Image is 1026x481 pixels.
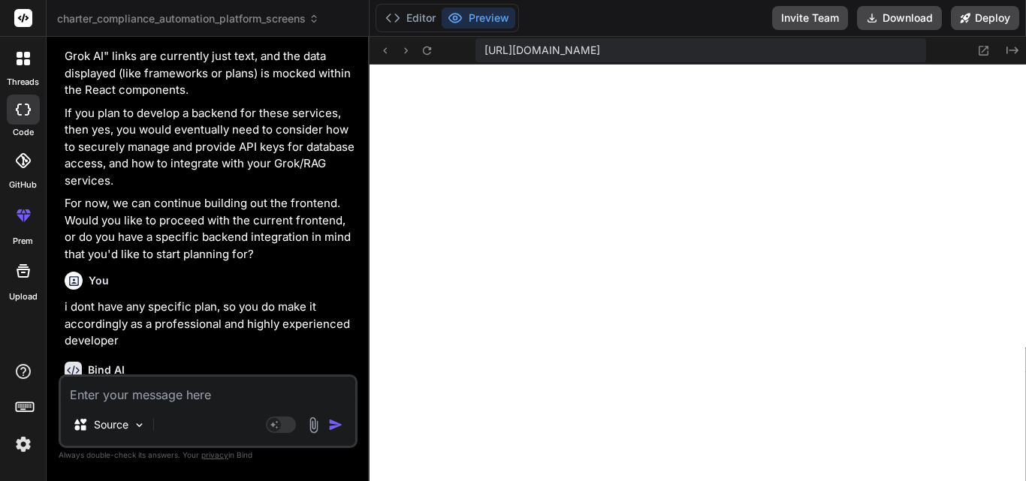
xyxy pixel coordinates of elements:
[201,450,228,459] span: privacy
[9,179,37,191] label: GitHub
[442,8,515,29] button: Preview
[7,76,39,89] label: threads
[133,419,146,431] img: Pick Models
[89,273,109,288] h6: You
[857,6,942,30] button: Download
[379,8,442,29] button: Editor
[951,6,1019,30] button: Deploy
[305,416,322,434] img: attachment
[57,11,319,26] span: charter_compliance_automation_platform_screens
[13,126,34,139] label: code
[59,448,358,462] p: Always double-check its answers. Your in Bind
[11,431,36,457] img: settings
[65,105,355,190] p: If you plan to develop a backend for these services, then yes, you would eventually need to consi...
[772,6,848,30] button: Invite Team
[94,417,128,432] p: Source
[484,43,600,58] span: [URL][DOMAIN_NAME]
[65,299,355,350] p: i dont have any specific plan, so you do make it accordingly as a professional and highly experie...
[13,235,33,248] label: prem
[9,290,38,303] label: Upload
[370,65,1026,481] iframe: Preview
[328,417,343,432] img: icon
[65,195,355,263] p: For now, we can continue building out the frontend. Would you like to proceed with the current fr...
[88,362,125,377] h6: Bind AI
